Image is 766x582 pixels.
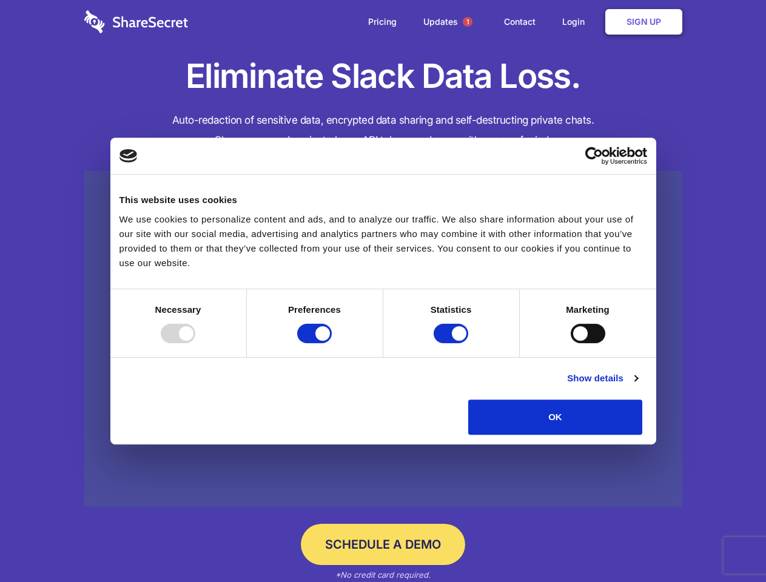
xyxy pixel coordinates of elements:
strong: Statistics [431,304,472,315]
span: 1 [463,17,472,27]
div: We use cookies to personalize content and ads, and to analyze our traffic. We also share informat... [119,212,647,270]
a: Show details [567,371,637,386]
strong: Marketing [566,304,610,315]
img: logo-wordmark-white-trans-d4663122ce5f474addd5e946df7df03e33cb6a1c49d2221995e7729f52c070b2.svg [84,10,188,33]
a: Contact [492,3,548,41]
a: Sign Up [605,9,682,35]
a: Pricing [356,3,409,41]
a: Login [550,3,603,41]
div: This website uses cookies [119,193,647,207]
h4: Auto-redaction of sensitive data, encrypted data sharing and self-destructing private chats. Shar... [84,110,682,150]
button: OK [468,400,642,435]
a: Usercentrics Cookiebot - opens in a new window [541,147,647,165]
img: logo [119,149,138,162]
em: *No credit card required. [335,570,431,580]
strong: Preferences [288,304,341,315]
h1: Eliminate Slack Data Loss. [84,55,682,98]
a: Wistia video thumbnail [84,171,682,507]
strong: Necessary [155,304,201,315]
a: Schedule a Demo [301,524,465,565]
